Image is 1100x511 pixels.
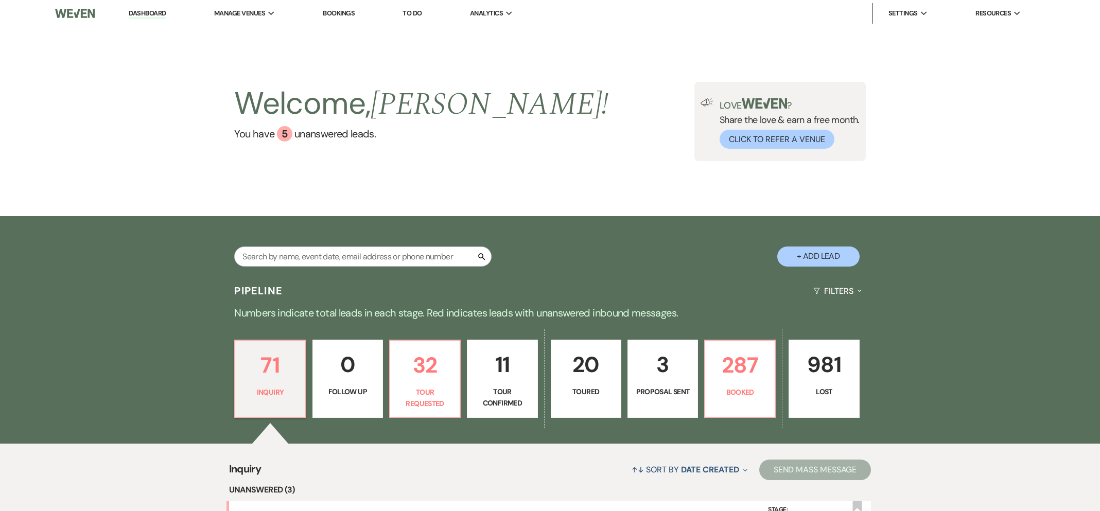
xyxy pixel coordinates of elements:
span: Date Created [681,464,739,475]
p: 20 [557,347,615,382]
span: Analytics [470,8,503,19]
span: ↑↓ [632,464,644,475]
button: Filters [809,277,865,305]
p: Numbers indicate total leads in each stage. Red indicates leads with unanswered inbound messages. [180,305,921,321]
button: + Add Lead [777,246,860,267]
a: You have 5 unanswered leads. [234,126,608,142]
span: Resources [975,8,1011,19]
p: Booked [711,386,769,398]
input: Search by name, event date, email address or phone number [234,246,492,267]
a: 11Tour Confirmed [467,340,537,418]
span: Settings [888,8,918,19]
a: Dashboard [129,9,166,19]
p: 11 [474,347,531,382]
span: Manage Venues [214,8,265,19]
p: Tour Confirmed [474,386,531,409]
p: 0 [319,347,376,382]
p: Toured [557,386,615,397]
p: Follow Up [319,386,376,397]
button: Send Mass Message [759,460,871,480]
div: Share the love & earn a free month. [713,98,860,149]
li: Unanswered (3) [229,483,871,497]
p: Inquiry [241,386,299,398]
a: To Do [403,9,422,17]
a: 20Toured [551,340,621,418]
p: 287 [711,348,769,382]
h3: Pipeline [234,284,283,298]
img: weven-logo-green.svg [742,98,788,109]
p: 32 [396,348,453,382]
a: 3Proposal Sent [627,340,698,418]
a: 287Booked [704,340,776,418]
p: Proposal Sent [634,386,691,397]
p: Love ? [720,98,860,110]
button: Sort By Date Created [627,456,751,483]
span: [PERSON_NAME] ! [371,81,608,128]
p: 3 [634,347,691,382]
p: 981 [795,347,852,382]
p: 71 [241,348,299,382]
a: 32Tour Requested [389,340,461,418]
a: 71Inquiry [234,340,306,418]
a: Bookings [323,9,355,17]
button: Click to Refer a Venue [720,130,834,149]
p: Lost [795,386,852,397]
p: Tour Requested [396,386,453,410]
h2: Welcome, [234,82,608,126]
img: Weven Logo [55,3,95,24]
div: 5 [277,126,292,142]
a: 0Follow Up [312,340,383,418]
a: 981Lost [789,340,859,418]
span: Inquiry [229,461,261,483]
img: loud-speaker-illustration.svg [701,98,713,107]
